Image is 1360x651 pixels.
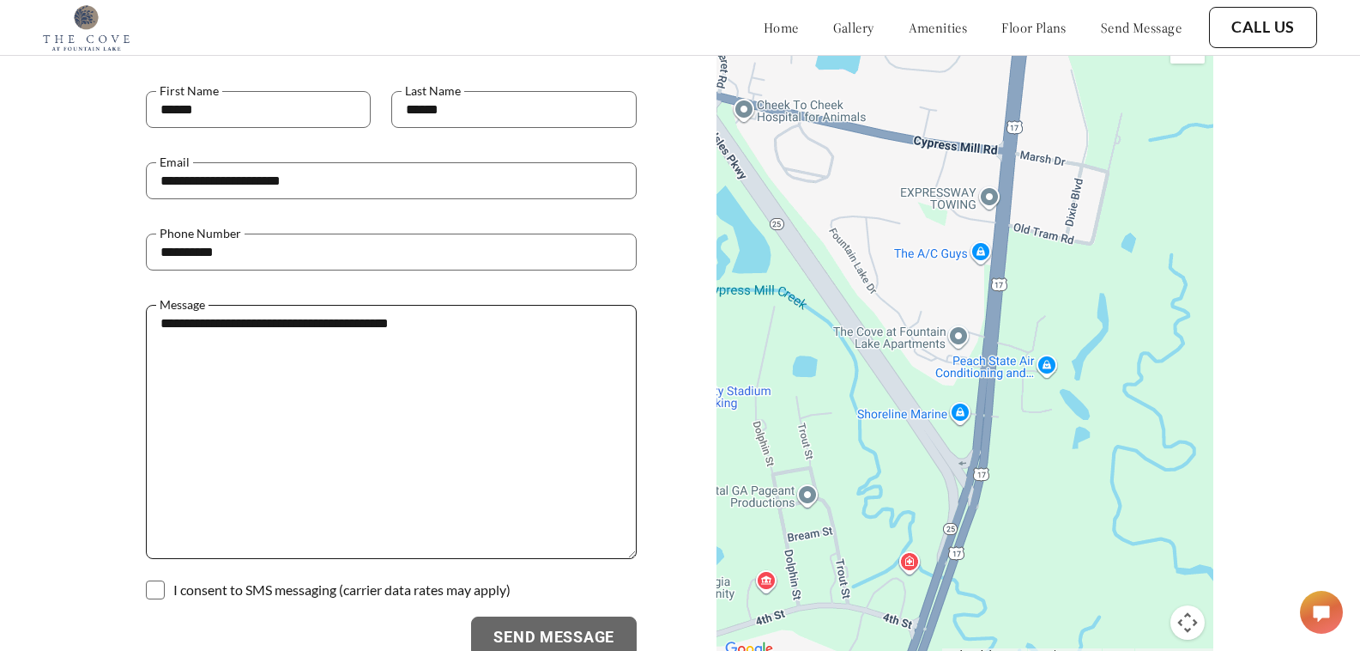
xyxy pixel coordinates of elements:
a: home [764,19,799,36]
button: Map camera controls [1170,605,1205,640]
button: Call Us [1209,7,1317,48]
a: Call Us [1231,18,1295,37]
a: send message [1101,19,1182,36]
a: floor plans [1001,19,1067,36]
a: amenities [909,19,968,36]
img: cove_at_fountain_lake_logo.png [43,4,130,51]
h1: Contact Us [146,24,637,63]
a: gallery [833,19,874,36]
